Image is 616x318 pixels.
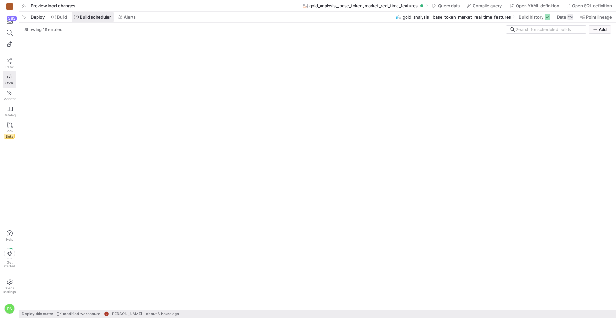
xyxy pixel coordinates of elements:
[309,3,418,8] span: gold_analysis__base_token_market_real_time_features
[3,71,16,88] a: Code
[438,3,460,8] span: Query data
[554,12,576,22] button: Data2M
[6,3,13,10] div: C
[577,12,615,22] button: Point lineage
[63,312,100,316] span: modified warehouse
[3,302,16,315] button: DA
[3,55,16,71] a: Editor
[7,129,13,133] span: PRs
[429,0,463,11] button: Query data
[3,104,16,120] a: Catalog
[4,97,16,101] span: Monitor
[24,27,62,32] div: Showing 16 entries
[115,12,139,22] button: Alerts
[4,304,15,314] div: DA
[146,312,179,316] span: about 6 hours ago
[31,3,75,8] span: Preview local changes
[572,3,612,8] span: Open SQL definition
[80,14,111,20] span: Build scheduler
[464,0,505,11] button: Compile query
[557,14,566,20] span: Data
[586,14,612,20] span: Point lineage
[56,310,181,318] button: modified warehouseLZ[PERSON_NAME]about 6 hours ago
[5,238,13,241] span: Help
[516,12,553,22] button: Build history
[104,311,109,316] div: LZ
[3,88,16,104] a: Monitor
[3,246,16,271] button: Getstarted
[3,1,16,12] a: C
[589,25,611,34] button: Add
[519,14,543,20] span: Build history
[5,81,13,85] span: Code
[3,276,16,297] a: Spacesettings
[4,134,15,139] span: Beta
[563,0,615,11] button: Open SQL definition
[516,27,582,32] input: Search for scheduled builds
[4,113,16,117] span: Catalog
[4,260,15,268] span: Get started
[7,16,17,21] div: 383
[57,14,67,20] span: Build
[48,12,70,22] button: Build
[124,14,136,20] span: Alerts
[599,27,607,32] span: Add
[3,120,16,141] a: PRsBeta
[3,15,16,27] button: 383
[507,0,562,11] button: Open YAML definition
[3,286,16,294] span: Space settings
[403,14,511,20] span: gold_analysis__base_token_market_real_time_features
[31,14,45,20] span: Deploy
[5,65,14,69] span: Editor
[473,3,502,8] span: Compile query
[567,14,573,20] div: 2M
[3,228,16,244] button: Help
[516,3,559,8] span: Open YAML definition
[22,312,53,316] span: Deploy this state:
[110,312,142,316] span: [PERSON_NAME]
[71,12,114,22] button: Build scheduler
